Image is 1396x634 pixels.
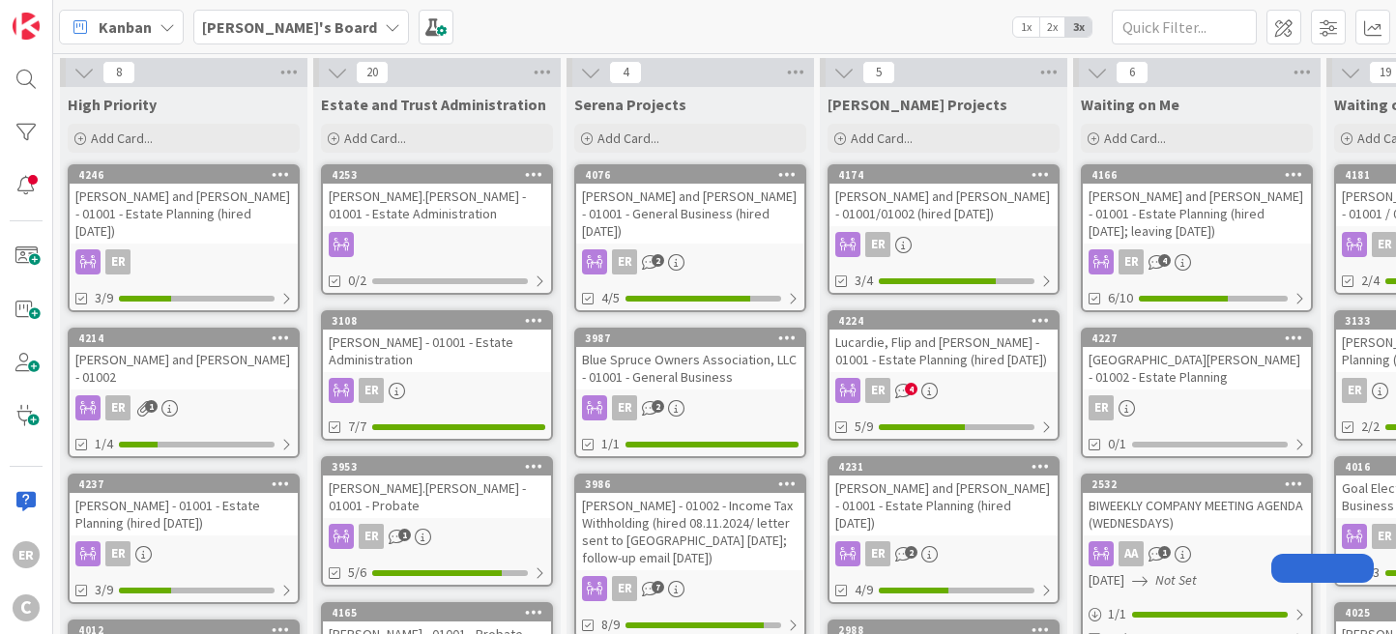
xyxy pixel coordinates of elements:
[332,606,551,620] div: 4165
[1112,10,1257,44] input: Quick Filter...
[13,13,40,40] img: Visit kanbanzone.com
[70,475,298,493] div: 4237
[612,395,637,420] div: ER
[1083,602,1311,626] div: 1/1
[829,166,1058,226] div: 4174[PERSON_NAME] and [PERSON_NAME] - 01001/01002 (hired [DATE])
[838,168,1058,182] div: 4174
[332,314,551,328] div: 3108
[78,477,298,491] div: 4237
[851,130,913,147] span: Add Card...
[1083,347,1311,389] div: [GEOGRAPHIC_DATA][PERSON_NAME] - 01002 - Estate Planning
[78,168,298,182] div: 4246
[1083,330,1311,347] div: 4227
[323,166,551,184] div: 4253
[70,330,298,389] div: 4214[PERSON_NAME] and [PERSON_NAME] - 01002
[105,541,131,566] div: ER
[576,184,804,244] div: [PERSON_NAME] and [PERSON_NAME] - 01001 - General Business (hired [DATE])
[576,330,804,389] div: 3987Blue Spruce Owners Association, LLC - 01001 - General Business
[597,130,659,147] span: Add Card...
[323,312,551,372] div: 3108[PERSON_NAME] - 01001 - Estate Administration
[1083,184,1311,244] div: [PERSON_NAME] and [PERSON_NAME] - 01001 - Estate Planning (hired [DATE]; leaving [DATE])
[1083,395,1311,420] div: ER
[91,130,153,147] span: Add Card...
[829,458,1058,475] div: 4231
[576,166,804,184] div: 4076
[1158,546,1171,559] span: 1
[838,314,1058,328] div: 4224
[905,383,917,395] span: 4
[13,541,40,568] div: ER
[68,95,157,114] span: High Priority
[576,166,804,244] div: 4076[PERSON_NAME] and [PERSON_NAME] - 01001 - General Business (hired [DATE])
[829,232,1058,257] div: ER
[576,475,804,570] div: 3986[PERSON_NAME] - 01002 - Income Tax Withholding (hired 08.11.2024/ letter sent to [GEOGRAPHIC_...
[829,330,1058,372] div: Lucardie, Flip and [PERSON_NAME] - 01001 - Estate Planning (hired [DATE])
[1081,95,1179,114] span: Waiting on Me
[574,95,686,114] span: Serena Projects
[829,541,1058,566] div: ER
[905,546,917,559] span: 2
[348,271,366,291] span: 0/2
[1091,168,1311,182] div: 4166
[1108,288,1133,308] span: 6/10
[576,493,804,570] div: [PERSON_NAME] - 01002 - Income Tax Withholding (hired 08.11.2024/ letter sent to [GEOGRAPHIC_DATA...
[70,541,298,566] div: ER
[601,288,620,308] span: 4/5
[862,61,895,84] span: 5
[348,417,366,437] span: 7/7
[829,166,1058,184] div: 4174
[70,347,298,389] div: [PERSON_NAME] and [PERSON_NAME] - 01002
[323,524,551,549] div: ER
[1083,249,1311,274] div: ER
[348,562,366,583] span: 5/6
[332,460,551,474] div: 3953
[1361,417,1380,437] span: 2/2
[1155,571,1197,589] i: Not Set
[323,330,551,372] div: [PERSON_NAME] - 01001 - Estate Administration
[1083,541,1311,566] div: AA
[344,130,406,147] span: Add Card...
[1083,166,1311,244] div: 4166[PERSON_NAME] and [PERSON_NAME] - 01001 - Estate Planning (hired [DATE]; leaving [DATE])
[1083,330,1311,389] div: 4227[GEOGRAPHIC_DATA][PERSON_NAME] - 01002 - Estate Planning
[585,168,804,182] div: 4076
[95,434,113,454] span: 1/4
[1083,475,1311,493] div: 2532
[576,347,804,389] div: Blue Spruce Owners Association, LLC - 01001 - General Business
[1108,434,1126,454] span: 0/1
[576,249,804,274] div: ER
[145,400,158,413] span: 1
[359,378,384,403] div: ER
[323,184,551,226] div: [PERSON_NAME].[PERSON_NAME] - 01001 - Estate Administration
[865,232,890,257] div: ER
[601,434,620,454] span: 1/1
[1083,493,1311,535] div: BIWEEKLY COMPANY MEETING AGENDA (WEDNESDAYS)
[95,288,113,308] span: 3/9
[323,475,551,518] div: [PERSON_NAME].[PERSON_NAME] - 01001 - Probate
[652,400,664,413] span: 2
[13,594,40,621] div: C
[323,378,551,403] div: ER
[70,184,298,244] div: [PERSON_NAME] and [PERSON_NAME] - 01001 - Estate Planning (hired [DATE])
[576,475,804,493] div: 3986
[1013,17,1039,37] span: 1x
[105,249,131,274] div: ER
[202,17,377,37] b: [PERSON_NAME]'s Board
[585,477,804,491] div: 3986
[865,378,890,403] div: ER
[323,458,551,475] div: 3953
[585,331,804,345] div: 3987
[855,271,873,291] span: 3/4
[829,312,1058,372] div: 4224Lucardie, Flip and [PERSON_NAME] - 01001 - Estate Planning (hired [DATE])
[1342,378,1367,403] div: ER
[576,330,804,347] div: 3987
[70,166,298,244] div: 4246[PERSON_NAME] and [PERSON_NAME] - 01001 - Estate Planning (hired [DATE])
[70,330,298,347] div: 4214
[576,395,804,420] div: ER
[829,184,1058,226] div: [PERSON_NAME] and [PERSON_NAME] - 01001/01002 (hired [DATE])
[1083,166,1311,184] div: 4166
[1119,249,1144,274] div: ER
[609,61,642,84] span: 4
[323,604,551,621] div: 4165
[1089,570,1124,591] span: [DATE]
[78,331,298,345] div: 4214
